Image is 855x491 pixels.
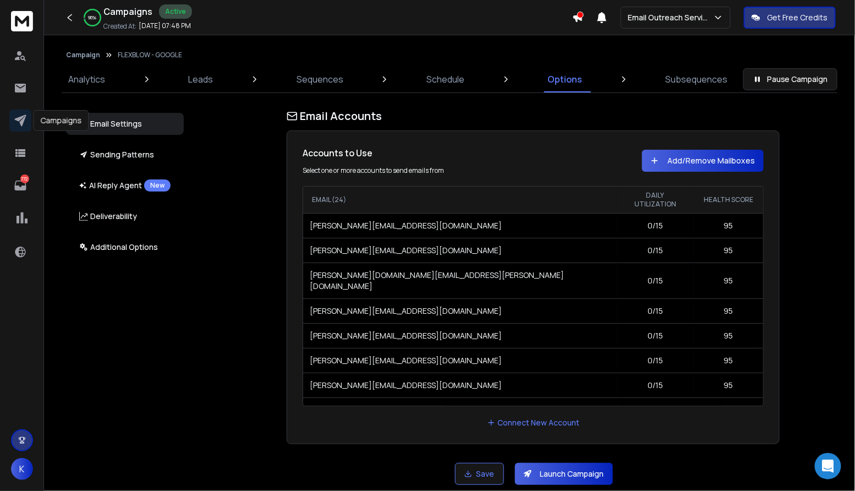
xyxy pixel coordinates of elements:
[62,66,112,92] a: Analytics
[666,73,728,86] p: Subsequences
[66,51,100,59] button: Campaign
[743,68,837,90] button: Pause Campaign
[628,12,713,23] p: Email Outreach Service
[659,66,735,92] a: Subsequences
[541,66,589,92] a: Options
[548,73,583,86] p: Options
[287,108,780,124] h1: Email Accounts
[290,66,350,92] a: Sequences
[9,174,31,197] a: 772
[815,453,841,479] div: Open Intercom Messenger
[188,73,213,86] p: Leads
[426,73,464,86] p: Schedule
[11,458,33,480] button: K
[139,21,191,30] p: [DATE] 07:48 PM
[182,66,220,92] a: Leads
[68,73,105,86] p: Analytics
[79,118,142,129] p: Email Settings
[420,66,471,92] a: Schedule
[159,4,192,19] div: Active
[89,14,97,21] p: 96 %
[767,12,828,23] p: Get Free Credits
[66,113,184,135] button: Email Settings
[33,110,89,131] div: Campaigns
[103,5,152,18] h1: Campaigns
[103,22,136,31] p: Created At:
[20,174,29,183] p: 772
[297,73,343,86] p: Sequences
[118,51,182,59] p: FLEXBLOW - GOOGLE
[744,7,836,29] button: Get Free Credits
